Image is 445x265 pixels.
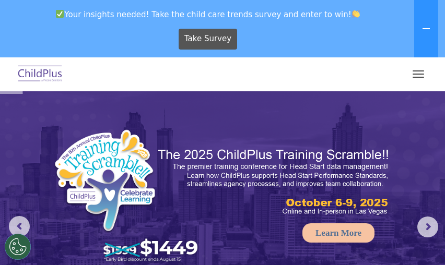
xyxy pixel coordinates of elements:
[352,10,360,18] img: 👏
[4,4,412,25] span: Your insights needed! Take the child care trends survey and enter to win!
[179,29,238,50] a: Take Survey
[16,62,65,87] img: ChildPlus by Procare Solutions
[5,234,31,260] button: Cookies Settings
[302,223,374,243] a: Learn More
[56,10,64,18] img: ✅
[184,30,231,48] span: Take Survey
